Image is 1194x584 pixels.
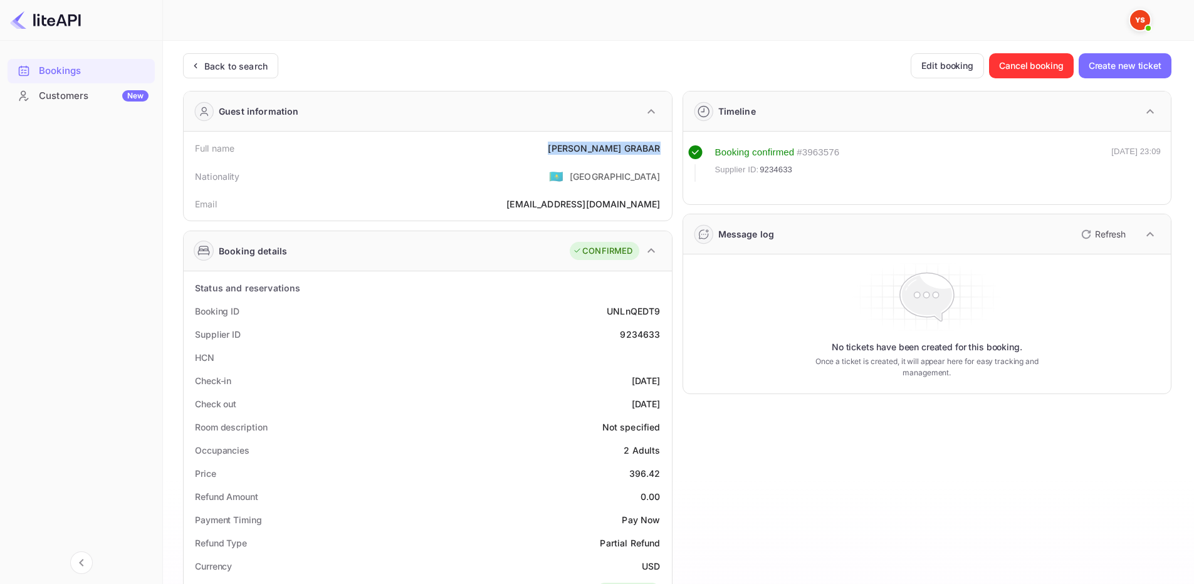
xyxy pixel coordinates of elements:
div: Timeline [718,105,756,118]
button: Refresh [1074,224,1131,244]
div: CustomersNew [8,84,155,108]
div: Nationality [195,170,240,183]
div: Full name [195,142,234,155]
div: Pay Now [622,513,660,526]
button: Create new ticket [1079,53,1171,78]
div: CONFIRMED [573,245,632,258]
div: Check-in [195,374,231,387]
div: Back to search [204,60,268,73]
div: # 3963576 [797,145,839,160]
div: New [122,90,149,102]
div: Bookings [39,64,149,78]
div: Message log [718,227,775,241]
div: Refund Type [195,536,247,550]
div: Customers [39,89,149,103]
div: Partial Refund [600,536,660,550]
div: Occupancies [195,444,249,457]
div: Status and reservations [195,281,300,295]
div: [DATE] [632,374,661,387]
div: 9234633 [620,328,660,341]
div: [EMAIL_ADDRESS][DOMAIN_NAME] [506,197,660,211]
div: USD [642,560,660,573]
div: Check out [195,397,236,410]
div: Price [195,467,216,480]
span: 9234633 [760,164,792,176]
div: Guest information [219,105,299,118]
div: Room description [195,420,267,434]
div: Booking details [219,244,287,258]
div: Refund Amount [195,490,258,503]
div: Email [195,197,217,211]
div: [DATE] 23:09 [1111,145,1161,182]
div: [DATE] [632,397,661,410]
span: Supplier ID: [715,164,759,176]
button: Collapse navigation [70,551,93,574]
div: 2 Adults [624,444,660,457]
button: Edit booking [911,53,984,78]
div: HCN [195,351,214,364]
div: Booking ID [195,305,239,318]
div: [PERSON_NAME] GRABAR [548,142,660,155]
button: Cancel booking [989,53,1074,78]
p: Once a ticket is created, it will appear here for easy tracking and management. [795,356,1058,378]
div: UNLnQEDT9 [607,305,660,318]
div: [GEOGRAPHIC_DATA] [570,170,661,183]
span: United States [549,165,563,187]
div: Not specified [602,420,661,434]
div: 396.42 [629,467,661,480]
div: Supplier ID [195,328,241,341]
p: No tickets have been created for this booking. [832,341,1022,353]
img: Yandex Support [1130,10,1150,30]
img: LiteAPI logo [10,10,81,30]
p: Refresh [1095,227,1126,241]
div: Currency [195,560,232,573]
div: Bookings [8,59,155,83]
div: Payment Timing [195,513,262,526]
div: 0.00 [641,490,661,503]
div: Booking confirmed [715,145,795,160]
a: CustomersNew [8,84,155,107]
a: Bookings [8,59,155,82]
